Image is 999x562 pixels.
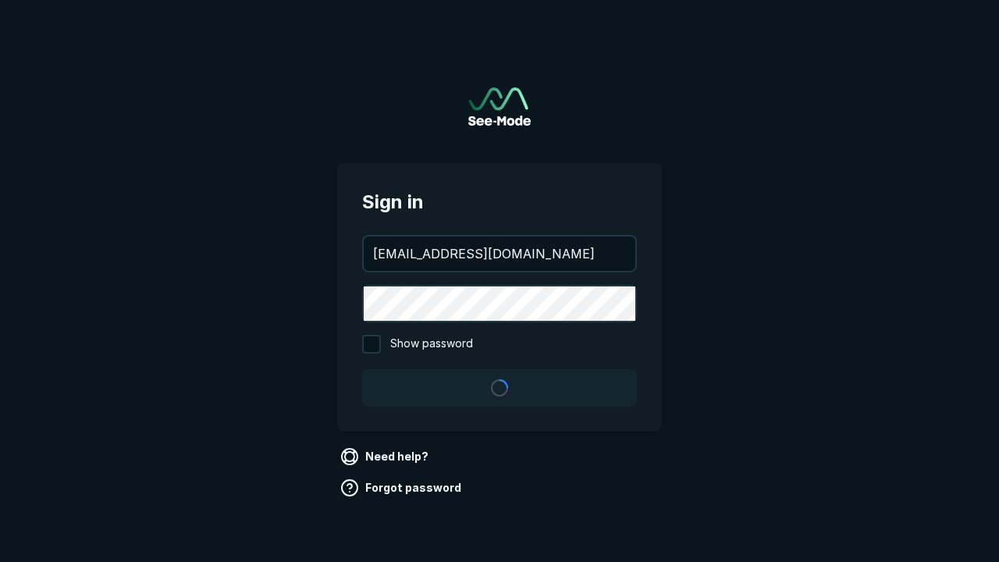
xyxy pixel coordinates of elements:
input: your@email.com [364,237,635,271]
span: Sign in [362,188,637,216]
a: Need help? [337,444,435,469]
span: Show password [390,335,473,354]
a: Go to sign in [468,87,531,126]
a: Forgot password [337,475,468,500]
img: See-Mode Logo [468,87,531,126]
